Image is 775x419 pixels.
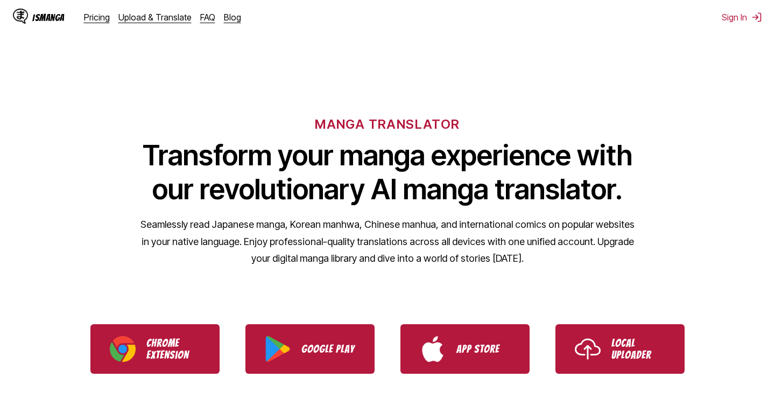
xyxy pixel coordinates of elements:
a: Download IsManga Chrome Extension [90,324,220,374]
a: IsManga LogoIsManga [13,9,84,26]
p: Google Play [301,343,355,355]
a: Download IsManga from App Store [400,324,530,374]
a: FAQ [200,12,215,23]
h1: Transform your manga experience with our revolutionary AI manga translator. [140,138,635,206]
p: Chrome Extension [146,337,200,361]
h6: MANGA TRANSLATOR [315,116,460,132]
img: Chrome logo [110,336,136,362]
p: Seamlessly read Japanese manga, Korean manhwa, Chinese manhua, and international comics on popula... [140,216,635,267]
img: App Store logo [420,336,446,362]
img: Upload icon [575,336,601,362]
p: Local Uploader [611,337,665,361]
img: IsManga Logo [13,9,28,24]
img: Sign out [751,12,762,23]
a: Blog [224,12,241,23]
a: Use IsManga Local Uploader [555,324,685,374]
img: Google Play logo [265,336,291,362]
button: Sign In [722,12,762,23]
a: Pricing [84,12,110,23]
p: App Store [456,343,510,355]
div: IsManga [32,12,65,23]
a: Upload & Translate [118,12,192,23]
a: Download IsManga from Google Play [245,324,375,374]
